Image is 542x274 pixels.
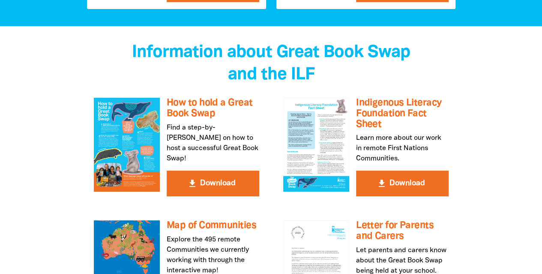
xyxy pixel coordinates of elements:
[187,178,198,189] i: get_app
[356,98,449,129] h3: Indigenous Literacy Foundation Fact Sheet
[228,67,314,83] span: and the ILF
[167,220,259,231] h3: Map of Communities
[356,220,449,241] h3: Letter for Parents and Carers
[377,178,387,189] i: get_app
[132,45,410,60] span: Information about Great Book Swap
[356,171,449,196] button: get_app Download
[167,98,259,119] h3: How to hold a Great Book Swap
[167,171,259,196] button: get_app Download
